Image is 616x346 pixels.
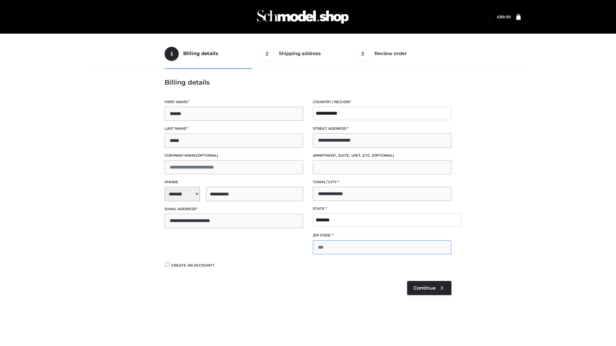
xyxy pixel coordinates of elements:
label: Street address [313,126,451,132]
label: Last name [165,126,303,132]
label: First name [165,99,303,105]
h3: Billing details [165,78,451,86]
input: Create an account? [165,262,170,267]
span: £ [497,14,500,19]
label: Country / Region [313,99,451,105]
label: Company name [165,152,303,159]
a: Continue [407,281,451,295]
label: Town / City [313,179,451,185]
label: State [313,206,451,212]
label: Phone [165,179,303,185]
img: Schmodel Admin 964 [255,4,351,29]
label: Email address [165,206,303,212]
span: Create an account? [171,263,215,268]
a: £89.00 [497,14,511,19]
span: (optional) [196,153,218,158]
bdi: 89.00 [497,14,511,19]
span: (optional) [372,153,394,158]
span: Continue [414,285,436,291]
label: Apartment, suite, unit, etc. [313,152,451,159]
label: ZIP Code [313,232,451,238]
